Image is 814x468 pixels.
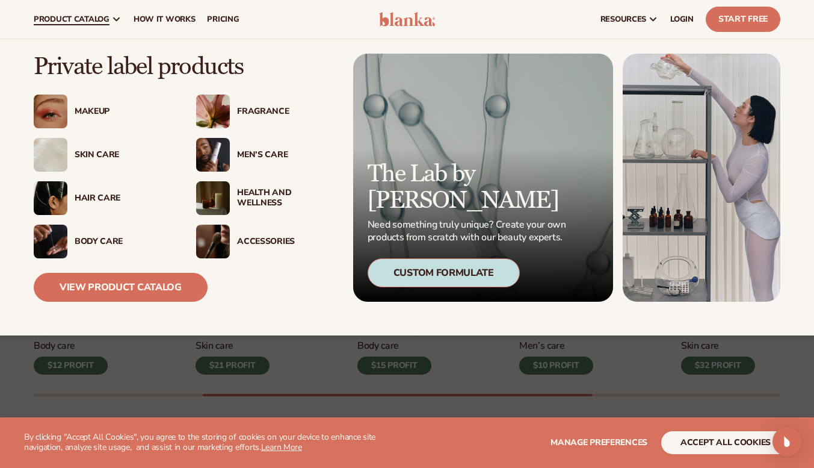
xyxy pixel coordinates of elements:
[34,95,172,128] a: Female with glitter eye makeup. Makeup
[34,138,67,172] img: Cream moisturizer swatch.
[353,54,614,302] a: Microscopic product formula. The Lab by [PERSON_NAME] Need something truly unique? Create your ow...
[34,95,67,128] img: Female with glitter eye makeup.
[196,225,335,258] a: Female with makeup brush. Accessories
[207,14,239,24] span: pricing
[550,431,647,454] button: Manage preferences
[196,181,230,215] img: Candles and incense on table.
[661,431,790,454] button: accept all cookies
[623,54,780,302] img: Female in lab with equipment.
[196,225,230,258] img: Female with makeup brush.
[368,161,570,214] p: The Lab by [PERSON_NAME]
[196,95,230,128] img: Pink blooming flower.
[34,181,67,215] img: Female hair pulled back with clips.
[34,14,109,24] span: product catalog
[237,188,335,208] div: Health And Wellness
[34,273,208,302] a: View Product Catalog
[34,181,172,215] a: Female hair pulled back with clips. Hair Care
[34,54,335,80] p: Private label products
[134,14,196,24] span: How It Works
[379,12,436,27] img: logo
[261,441,302,453] a: Learn More
[706,7,780,32] a: Start Free
[34,138,172,172] a: Cream moisturizer swatch. Skin Care
[237,107,335,117] div: Fragrance
[75,150,172,160] div: Skin Care
[772,427,801,456] div: Open Intercom Messenger
[75,193,172,204] div: Hair Care
[368,219,570,244] p: Need something truly unique? Create your own products from scratch with our beauty experts.
[237,150,335,160] div: Men’s Care
[550,437,647,448] span: Manage preferences
[75,107,172,117] div: Makeup
[237,237,335,247] div: Accessories
[34,225,172,258] a: Male hand applying moisturizer. Body Care
[196,181,335,215] a: Candles and incense on table. Health And Wellness
[75,237,172,247] div: Body Care
[196,138,230,172] img: Male holding moisturizer bottle.
[34,225,67,258] img: Male hand applying moisturizer.
[196,95,335,128] a: Pink blooming flower. Fragrance
[24,432,402,453] p: By clicking "Accept All Cookies", you agree to the storing of cookies on your device to enhance s...
[670,14,694,24] span: LOGIN
[368,258,520,287] div: Custom Formulate
[196,138,335,172] a: Male holding moisturizer bottle. Men’s Care
[600,14,646,24] span: resources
